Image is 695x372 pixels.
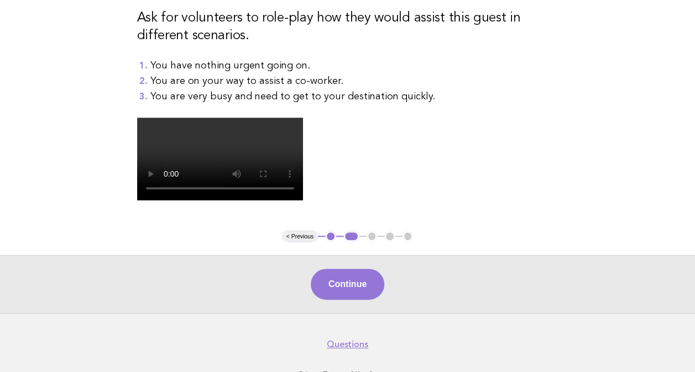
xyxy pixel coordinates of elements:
[311,269,384,300] button: Continue
[325,231,336,242] button: 1
[327,339,368,350] a: Questions
[343,231,359,242] button: 2
[150,73,558,89] li: You are on your way to assist a co-worker.
[150,89,558,104] li: You are very busy and need to get to your destination quickly.
[282,231,318,242] button: < Previous
[150,58,558,73] li: You have nothing urgent going on.
[137,9,558,45] h3: Ask for volunteers to role-play how they would assist this guest in different scenarios.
